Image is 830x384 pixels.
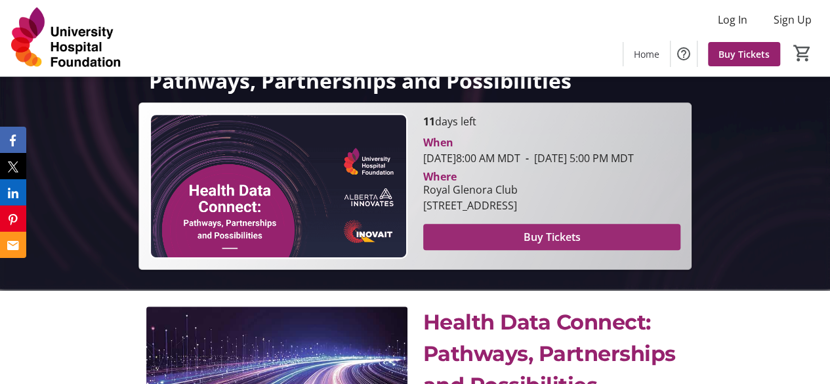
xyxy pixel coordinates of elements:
img: Campaign CTA Media Photo [150,114,407,259]
span: Buy Tickets [718,47,770,61]
button: Buy Tickets [423,224,681,250]
span: 11 [423,114,435,129]
div: [STREET_ADDRESS] [423,198,518,213]
span: Buy Tickets [523,229,580,245]
p: days left [423,114,681,129]
a: Home [623,42,670,66]
span: Sign Up [774,12,812,28]
span: - [520,151,534,165]
div: When [423,135,453,150]
span: Home [634,47,659,61]
img: University Hospital Foundation's Logo [8,5,125,71]
button: Sign Up [763,9,822,30]
div: Where [423,171,457,182]
span: Log In [718,12,747,28]
span: [DATE] 8:00 AM MDT [423,151,520,165]
button: Log In [707,9,758,30]
p: Pathways, Partnerships and Possibilities [149,69,681,92]
a: Buy Tickets [708,42,780,66]
div: Royal Glenora Club [423,182,518,198]
button: Cart [791,41,814,65]
span: [DATE] 5:00 PM MDT [520,151,634,165]
button: Help [671,41,697,67]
